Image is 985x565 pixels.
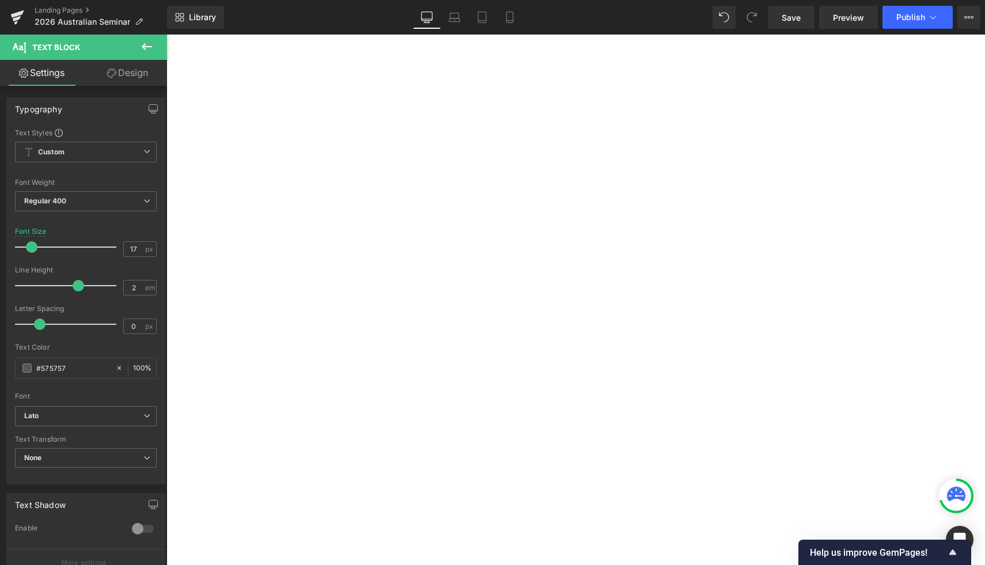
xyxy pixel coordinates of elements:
b: Custom [38,147,65,157]
div: % [128,358,156,378]
div: Font Size [15,227,47,236]
div: Text Color [15,343,157,351]
input: Color [36,362,110,374]
div: Typography [15,98,62,114]
span: 2026 Australian Seminar [35,17,130,26]
span: Help us improve GemPages! [810,547,946,558]
div: Letter Spacing [15,305,157,313]
b: None [24,453,42,462]
div: Font Weight [15,179,157,187]
div: Font [15,392,157,400]
div: Open Intercom Messenger [946,526,973,553]
button: More [957,6,980,29]
a: Landing Pages [35,6,167,15]
div: Enable [15,524,120,536]
div: Line Height [15,266,157,274]
span: Library [189,12,216,22]
b: Regular 400 [24,196,67,205]
div: Text Transform [15,435,157,443]
span: px [145,245,155,253]
button: Publish [882,6,953,29]
i: Lato [24,411,39,421]
span: Text Block [32,43,80,52]
span: em [145,284,155,291]
span: Publish [896,13,925,22]
a: Preview [819,6,878,29]
a: Laptop [441,6,468,29]
a: Design [86,60,169,86]
div: Text Styles [15,128,157,137]
button: Redo [740,6,763,29]
a: Desktop [413,6,441,29]
div: Text Shadow [15,494,66,510]
button: Undo [713,6,736,29]
a: New Library [167,6,224,29]
span: px [145,323,155,330]
a: Tablet [468,6,496,29]
span: Save [782,12,801,24]
button: Show survey - Help us improve GemPages! [810,545,960,559]
a: Mobile [496,6,524,29]
span: Preview [833,12,864,24]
